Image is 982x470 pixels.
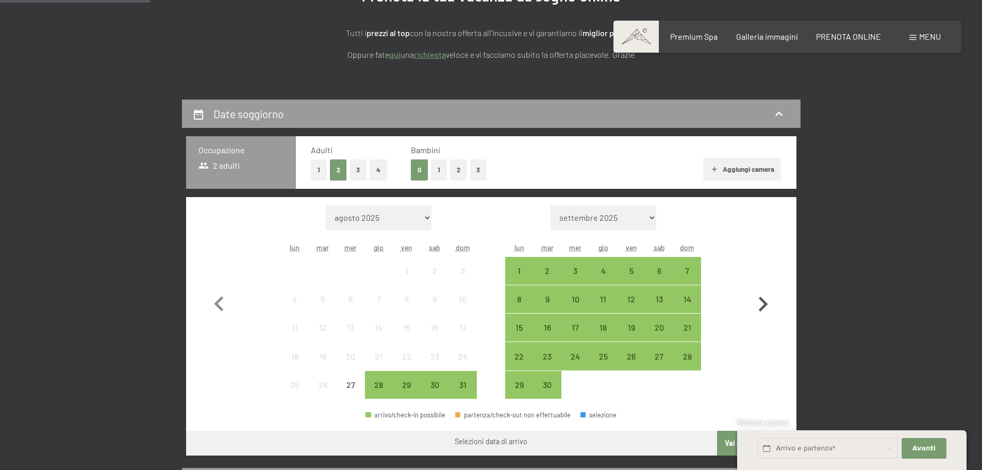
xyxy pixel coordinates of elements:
div: Fri Aug 08 2025 [393,285,421,313]
abbr: giovedì [598,243,608,252]
div: arrivo/check-in possibile [561,285,589,313]
div: 7 [366,295,392,321]
div: arrivo/check-in possibile [645,285,673,313]
div: arrivo/check-in possibile [589,342,617,370]
div: Sun Aug 31 2025 [448,371,476,399]
div: Selezioni data di arrivo [455,436,527,447]
span: Avanti [912,444,936,453]
div: Tue Sep 23 2025 [534,342,561,370]
div: arrivo/check-in possibile [505,371,533,399]
div: arrivo/check-in non effettuabile [421,342,448,370]
div: Thu Sep 04 2025 [589,257,617,285]
abbr: domenica [680,243,694,252]
div: Mon Aug 18 2025 [281,342,309,370]
abbr: martedì [317,243,329,252]
div: Sun Aug 24 2025 [448,342,476,370]
div: Sun Aug 10 2025 [448,285,476,313]
div: Wed Aug 27 2025 [337,371,364,399]
div: 26 [310,381,336,407]
div: Thu Sep 11 2025 [589,285,617,313]
div: 24 [562,352,588,378]
div: arrivo/check-in possibile [645,314,673,342]
button: 3 [350,159,367,181]
div: 30 [535,381,560,407]
div: 19 [618,323,644,349]
div: 21 [366,352,392,378]
div: arrivo/check-in non effettuabile [309,371,337,399]
div: 16 [535,323,560,349]
div: arrivo/check-in non effettuabile [337,285,364,313]
div: 10 [450,295,475,321]
abbr: venerdì [626,243,637,252]
button: 1 [311,159,327,181]
div: Sun Sep 28 2025 [673,342,701,370]
a: Premium Spa [670,31,718,41]
div: Sat Sep 06 2025 [645,257,673,285]
abbr: giovedì [374,243,384,252]
div: arrivo/check-in possibile [645,257,673,285]
div: arrivo/check-in non effettuabile [365,342,393,370]
div: arrivo/check-in possibile [617,285,645,313]
div: Sat Aug 02 2025 [421,257,448,285]
div: arrivo/check-in possibile [505,342,533,370]
button: Vai a «Camera» [717,431,796,456]
div: 20 [646,323,672,349]
div: Sun Sep 07 2025 [673,257,701,285]
div: arrivo/check-in non effettuabile [281,314,309,342]
div: arrivo/check-in possibile [421,371,448,399]
div: arrivo/check-in non effettuabile [448,314,476,342]
div: 5 [618,267,644,293]
span: Bambini [411,145,440,155]
div: 3 [450,267,475,293]
span: Galleria immagini [736,31,798,41]
div: arrivo/check-in possibile [505,257,533,285]
div: arrivo/check-in possibile [448,371,476,399]
div: 5 [310,295,336,321]
button: Mese precedente [204,205,234,399]
div: 31 [450,381,475,407]
div: 28 [366,381,392,407]
div: Tue Sep 16 2025 [534,314,561,342]
div: Wed Aug 13 2025 [337,314,364,342]
div: 16 [422,323,447,349]
strong: miglior prezzo [582,28,634,38]
div: Thu Aug 21 2025 [365,342,393,370]
div: Sat Aug 30 2025 [421,371,448,399]
div: 2 [535,267,560,293]
div: 23 [535,352,560,378]
div: Tue Aug 19 2025 [309,342,337,370]
div: 7 [674,267,700,293]
div: Sun Aug 17 2025 [448,314,476,342]
div: Tue Sep 09 2025 [534,285,561,313]
div: 26 [618,352,644,378]
button: Avanti [902,438,946,459]
div: arrivo/check-in possibile [393,371,421,399]
a: richiesta [414,50,446,59]
button: 2 [450,159,467,181]
button: Aggiungi camera [703,158,781,181]
div: Tue Aug 05 2025 [309,285,337,313]
div: Sat Sep 13 2025 [645,285,673,313]
div: 22 [394,352,420,378]
div: Thu Aug 28 2025 [365,371,393,399]
p: Oppure fate una veloce e vi facciamo subito la offerta piacevole. Grazie [234,48,749,61]
div: Sun Aug 03 2025 [448,257,476,285]
span: Adulti [311,145,332,155]
div: 28 [674,352,700,378]
div: arrivo/check-in non effettuabile [281,285,309,313]
div: arrivo/check-in possibile [365,412,445,418]
div: Sat Aug 09 2025 [421,285,448,313]
div: 15 [394,323,420,349]
h2: Date soggiorno [213,107,284,120]
div: Sun Sep 21 2025 [673,314,701,342]
div: Fri Sep 05 2025 [617,257,645,285]
div: Thu Sep 25 2025 [589,342,617,370]
div: arrivo/check-in non effettuabile [337,371,364,399]
div: Mon Aug 11 2025 [281,314,309,342]
div: arrivo/check-in possibile [561,342,589,370]
div: Mon Sep 29 2025 [505,371,533,399]
button: 0 [411,159,428,181]
div: arrivo/check-in non effettuabile [309,342,337,370]
div: 14 [366,323,392,349]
